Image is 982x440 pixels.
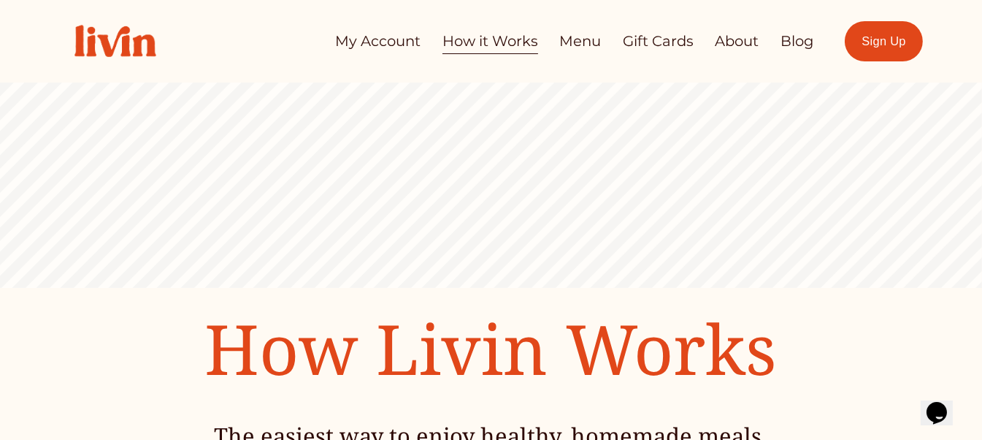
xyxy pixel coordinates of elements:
[845,21,923,61] a: Sign Up
[623,27,694,56] a: Gift Cards
[921,382,967,425] iframe: chat widget
[780,27,813,56] a: Blog
[559,27,601,56] a: Menu
[59,10,172,72] img: Livin
[335,27,421,56] a: My Account
[715,27,759,56] a: About
[442,27,538,56] a: How it Works
[204,301,777,395] span: How Livin Works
